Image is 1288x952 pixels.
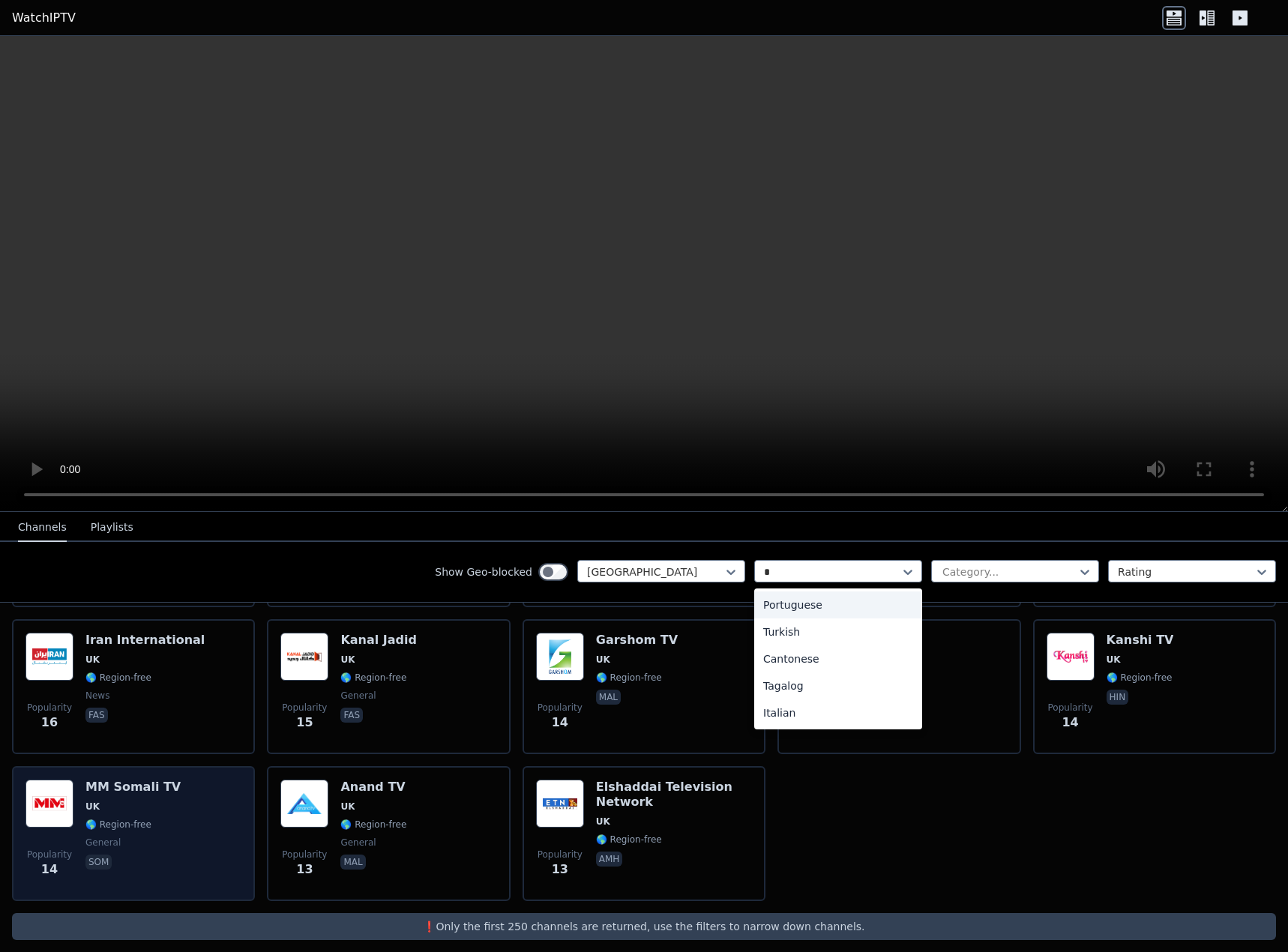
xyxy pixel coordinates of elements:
p: mal [340,855,365,870]
span: 16 [41,714,58,732]
p: fas [85,708,108,723]
span: news [85,690,109,702]
span: 🌎 Region-free [596,834,662,846]
p: amh [596,852,623,867]
a: WatchIPTV [12,9,76,27]
span: 🌎 Region-free [1107,672,1173,684]
span: UK [596,816,610,828]
span: 13 [552,861,568,879]
span: Popularity [538,702,583,714]
span: UK [1107,654,1121,666]
span: Popularity [1048,702,1093,714]
span: Popularity [538,849,583,861]
span: UK [596,654,610,666]
p: fas [340,708,363,723]
span: 15 [296,714,313,732]
span: 🌎 Region-free [85,819,151,831]
span: Popularity [282,849,327,861]
p: hin [1107,690,1129,705]
h6: Kanshi TV [1107,633,1174,648]
p: som [85,855,112,870]
h6: Elshaddai Television Network [596,780,752,810]
span: general [340,837,376,849]
div: Tagalog [754,672,922,699]
span: UK [340,654,355,666]
p: mal [596,690,621,705]
span: 🌎 Region-free [340,819,406,831]
span: 14 [41,861,58,879]
span: UK [340,801,355,813]
span: Popularity [282,702,327,714]
h6: Garshom TV [596,633,678,648]
img: Kanshi TV [1047,633,1095,681]
p: ❗️Only the first 250 channels are returned, use the filters to narrow down channels. [18,919,1270,934]
label: Show Geo-blocked [435,564,532,579]
img: Iran International [25,633,73,681]
h6: MM Somali TV [85,780,181,795]
div: Turkish [754,618,922,645]
h6: Kanal Jadid [340,633,417,648]
img: MM Somali TV [25,780,73,828]
span: 🌎 Region-free [340,672,406,684]
div: Italian [754,699,922,726]
span: general [340,690,376,702]
h6: Iran International [85,633,205,648]
div: Portuguese [754,591,922,618]
button: Channels [18,513,67,542]
span: UK [85,801,100,813]
span: UK [85,654,100,666]
span: 🌎 Region-free [85,672,151,684]
span: Popularity [27,702,72,714]
span: 14 [1062,714,1078,732]
img: Elshaddai Television Network [536,780,584,828]
img: Anand TV [280,780,328,828]
span: 14 [552,714,568,732]
span: 🌎 Region-free [596,672,662,684]
div: Cantonese [754,645,922,672]
img: Garshom TV [536,633,584,681]
span: Popularity [27,849,72,861]
button: Playlists [91,513,133,542]
img: Kanal Jadid [280,633,328,681]
span: 13 [296,861,313,879]
span: general [85,837,121,849]
h6: Anand TV [340,780,406,795]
